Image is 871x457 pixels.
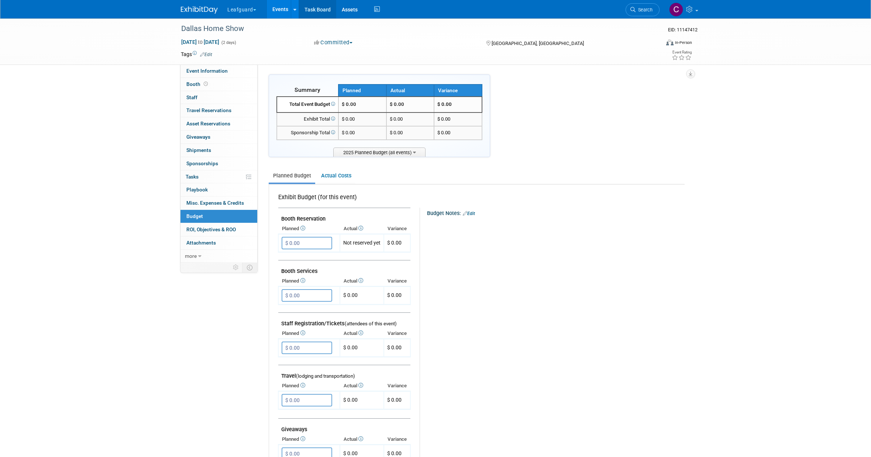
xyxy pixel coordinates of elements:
a: Asset Reservations [180,117,257,130]
span: Tasks [186,174,199,180]
th: Variance [384,224,410,234]
td: Booth Reservation [278,208,410,224]
td: Not reserved yet [340,234,384,252]
a: Playbook [180,183,257,196]
span: 2025 Planned Budget (all events) [333,148,426,157]
a: Attachments [180,236,257,249]
th: Actual [340,224,384,234]
span: $ 0.00 [437,130,450,135]
img: Format-Inperson.png [666,39,674,45]
img: Clayton Stackpole [669,3,683,17]
th: Planned [278,276,340,286]
a: Event Information [180,65,257,77]
span: (attendees of this event) [345,321,397,326]
div: Event Format [616,38,692,49]
a: Sponsorships [180,157,257,170]
th: Planned [338,84,386,97]
div: Exhibit Budget (for this event) [278,193,407,205]
span: Attachments [186,240,216,246]
a: ROI, Objectives & ROO [180,223,257,236]
a: Tasks [180,170,257,183]
span: $ 0.00 [342,130,355,135]
a: Edit [463,211,475,216]
div: Dallas Home Show [179,22,648,35]
button: Committed [311,39,355,46]
div: Sponsorship Total [280,129,335,136]
a: more [180,250,257,263]
td: Toggle Event Tabs [242,263,258,272]
td: Staff Registration/Tickets [278,313,410,329]
span: Booth [186,81,209,87]
span: (2 days) [221,40,236,45]
th: Actual [386,84,434,97]
td: Giveaways [278,419,410,435]
th: Variance [384,328,410,339]
span: Event Information [186,68,228,74]
th: Actual [340,328,384,339]
div: Event Rating [672,51,692,54]
th: Planned [278,328,340,339]
span: Budget [186,213,203,219]
a: Misc. Expenses & Credits [180,197,257,210]
span: Summary [295,86,320,93]
span: $ 0.00 [342,101,356,107]
th: Variance [384,276,410,286]
th: Variance [434,84,482,97]
td: $ 0.00 [386,97,434,112]
td: Booth Services [278,260,410,276]
a: Actual Costs [317,169,355,183]
span: Booth not reserved yet [202,81,209,87]
th: Planned [278,224,340,234]
span: Asset Reservations [186,121,230,127]
th: Actual [340,381,384,391]
div: Budget Notes: [427,208,684,217]
span: $ 0.00 [342,116,355,122]
span: Travel Reservations [186,107,231,113]
span: ROI, Objectives & ROO [186,226,236,232]
span: Shipments [186,147,211,153]
span: Staff [186,94,197,100]
span: (lodging and transportation) [296,373,355,379]
a: Shipments [180,144,257,157]
td: Tags [181,51,212,58]
td: Personalize Event Tab Strip [230,263,242,272]
th: Planned [278,434,340,444]
th: Actual [340,276,384,286]
span: $ 0.00 [387,450,402,456]
span: [DATE] [DATE] [181,39,220,45]
td: $ 0.00 [340,339,384,357]
span: Sponsorships [186,160,218,166]
span: Giveaways [186,134,210,140]
a: Planned Budget [269,169,315,183]
div: Total Event Budget [280,101,335,108]
span: to [197,39,204,45]
span: $ 0.00 [437,116,450,122]
span: [GEOGRAPHIC_DATA], [GEOGRAPHIC_DATA] [492,41,584,46]
div: In-Person [675,40,692,45]
span: more [185,253,197,259]
div: Exhibit Total [280,116,335,123]
td: $ 0.00 [340,391,384,409]
a: Travel Reservations [180,104,257,117]
span: $ 0.00 [387,240,402,246]
span: $ 0.00 [437,101,452,107]
a: Edit [200,52,212,57]
td: $ 0.00 [386,126,434,140]
td: Travel [278,365,410,381]
a: Booth [180,78,257,91]
th: Planned [278,381,340,391]
th: Variance [384,434,410,444]
th: Variance [384,381,410,391]
a: Giveaways [180,131,257,143]
span: Event ID: 11147412 [668,27,698,32]
span: $ 0.00 [387,292,402,298]
span: Misc. Expenses & Credits [186,200,244,206]
td: $ 0.00 [340,287,384,305]
span: $ 0.00 [387,345,402,350]
a: Search [626,3,660,16]
td: $ 0.00 [386,112,434,126]
span: $ 0.00 [387,397,402,403]
a: Staff [180,91,257,104]
a: Budget [180,210,257,223]
img: ExhibitDay [181,6,218,14]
